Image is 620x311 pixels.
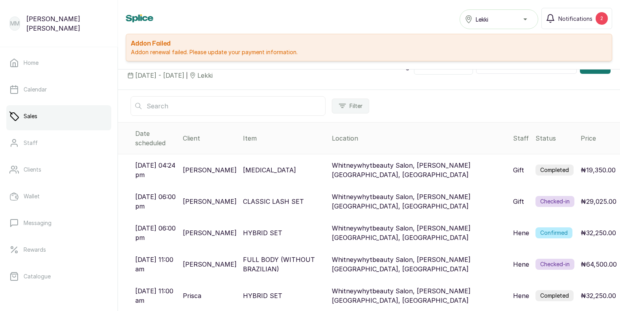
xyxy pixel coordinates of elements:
a: Sales [6,105,111,127]
p: ₦64,500.00 [581,260,617,269]
div: Item [243,134,326,143]
p: [PERSON_NAME] [183,165,237,175]
label: Checked-in [535,196,574,207]
p: [PERSON_NAME] [183,228,237,238]
a: Rewards [6,239,111,261]
p: [DATE] 04:24 pm [135,161,177,179]
p: [DATE] 06:00 pm [135,192,177,211]
p: Gift [513,165,524,175]
p: [DATE] 06:00 pm [135,223,177,242]
p: ₦32,250.00 [581,291,616,300]
p: Whitneywhytbeauty Salon, [PERSON_NAME][GEOGRAPHIC_DATA], [GEOGRAPHIC_DATA] [332,161,507,179]
span: Lekki [197,71,213,80]
p: [PERSON_NAME] [183,260,237,269]
button: Notifications2 [541,8,612,29]
h2: Addon Failed [131,39,607,48]
span: Notifications [558,15,592,23]
p: Rewards [24,246,46,254]
p: Home [24,59,39,67]
div: 2 [596,12,608,25]
a: Clients [6,159,111,181]
div: Location [332,134,507,143]
span: Lekki [476,15,488,24]
p: ₦32,250.00 [581,228,616,238]
a: Messaging [6,212,111,234]
div: Status [535,134,574,143]
label: Completed [535,290,574,301]
div: Staff [513,134,529,143]
a: Home [6,52,111,74]
p: Prisca [183,291,201,300]
a: Catalogue [6,265,111,287]
p: HYBRID SET [243,228,282,238]
p: [MEDICAL_DATA] [243,165,296,175]
p: [PERSON_NAME] [PERSON_NAME] [26,14,108,33]
p: ₦19,350.00 [581,165,616,175]
p: Messaging [24,219,52,227]
p: Hene [513,291,529,300]
p: Whitneywhytbeauty Salon, [PERSON_NAME][GEOGRAPHIC_DATA], [GEOGRAPHIC_DATA] [332,192,507,211]
p: Calendar [24,86,47,93]
p: CLASSIC LASH SET [243,197,304,206]
p: Sales [24,112,37,120]
span: [DATE] - [DATE] [135,71,184,80]
p: HYBRID SET [243,291,282,300]
p: Clients [24,166,41,174]
p: ₦29,025.00 [581,197,616,206]
p: MM [10,20,20,27]
button: Filter [332,99,369,113]
a: Wallet [6,185,111,207]
p: Wallet [24,192,40,200]
div: Date scheduled [135,129,177,148]
span: Filter [350,102,362,110]
div: Client [183,134,237,143]
div: Price [581,134,617,143]
p: Hene [513,228,529,238]
p: Whitneywhytbeauty Salon, [PERSON_NAME][GEOGRAPHIC_DATA], [GEOGRAPHIC_DATA] [332,286,507,305]
p: Staff [24,139,38,147]
p: Whitneywhytbeauty Salon, [PERSON_NAME][GEOGRAPHIC_DATA], [GEOGRAPHIC_DATA] [332,223,507,242]
p: [DATE] 11:00 am [135,286,177,305]
p: FULL BODY (WITHOUT BRAZILIAN) [243,255,326,274]
p: Addon renewal failed. Please update your payment information. [131,48,607,56]
span: | [186,71,188,80]
p: Gift [513,197,524,206]
input: Search [131,96,326,116]
label: Completed [535,165,574,176]
button: Lekki [460,9,538,29]
a: Calendar [6,79,111,101]
p: Hene [513,260,529,269]
p: Whitneywhytbeauty Salon, [PERSON_NAME][GEOGRAPHIC_DATA], [GEOGRAPHIC_DATA] [332,255,507,274]
label: Checked-in [535,259,574,270]
p: [DATE] 11:00 am [135,255,177,274]
a: Staff [6,132,111,154]
p: [PERSON_NAME] [183,197,237,206]
p: Catalogue [24,273,51,280]
label: Confirmed [535,227,572,238]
